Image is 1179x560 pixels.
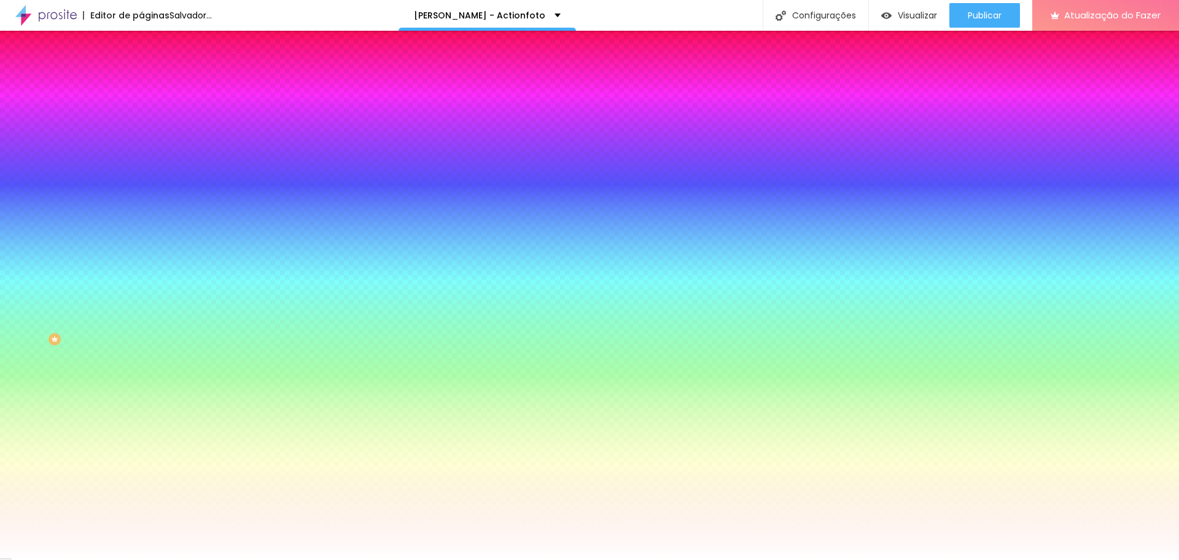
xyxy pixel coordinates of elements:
[414,9,545,22] font: [PERSON_NAME] - Actionfoto
[169,9,212,22] font: Salvador...
[1064,9,1161,22] font: Atualização do Fazer
[968,9,1002,22] font: Publicar
[881,10,892,21] img: view-1.svg
[90,9,169,22] font: Editor de páginas
[869,3,949,28] button: Visualizar
[792,9,856,22] font: Configurações
[898,9,937,22] font: Visualizar
[949,3,1020,28] button: Publicar
[776,10,786,21] img: Ícone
